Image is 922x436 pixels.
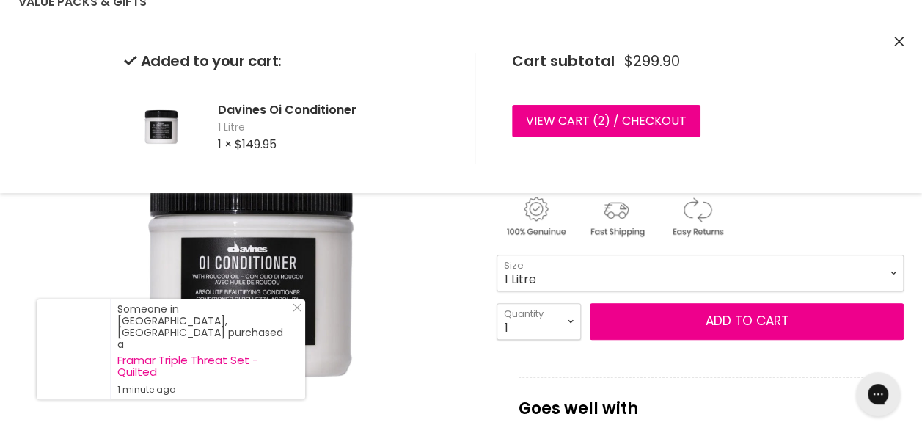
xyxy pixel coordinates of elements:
div: Someone in [GEOGRAPHIC_DATA], [GEOGRAPHIC_DATA] purchased a [117,303,290,396]
img: genuine.gif [497,195,574,239]
h2: Davines Oi Conditioner [218,102,451,117]
span: $149.95 [235,136,277,153]
span: Cart subtotal [512,51,615,71]
button: Add to cart [590,303,904,340]
span: 2 [598,112,604,129]
span: 1 × [218,136,232,153]
iframe: Gorgias live chat messenger [849,367,907,421]
a: View cart (2) / Checkout [512,105,700,137]
p: Goes well with [519,377,882,425]
small: 1 minute ago [117,384,290,396]
span: $299.90 [624,53,680,70]
span: 1 Litre [218,120,451,135]
svg: Close Icon [293,303,301,312]
a: Visit product page [37,299,110,399]
button: Close [894,34,904,50]
img: Davines Oi Conditioner [124,90,197,164]
h2: Added to your cart: [124,53,451,70]
img: returns.gif [658,195,736,239]
a: Close Notification [287,303,301,318]
select: Quantity [497,303,581,340]
a: Framar Triple Threat Set - Quilted [117,355,290,378]
img: shipping.gif [577,195,655,239]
